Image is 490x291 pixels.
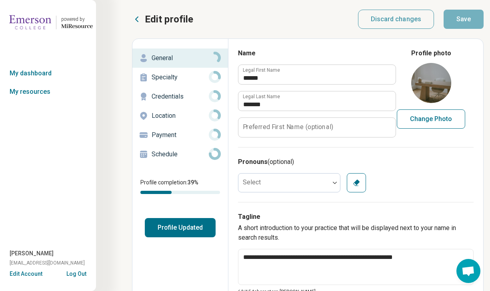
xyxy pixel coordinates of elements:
[358,10,434,29] button: Discard changes
[140,191,220,194] div: Profile completion
[152,92,209,101] p: Credentials
[66,270,86,276] button: Log Out
[152,73,209,82] p: Specialty
[132,106,228,125] a: Location
[10,270,42,278] button: Edit Account
[238,48,395,58] h3: Name
[243,94,280,99] label: Legal Last Name
[9,13,51,32] img: Emerson College
[61,16,93,23] div: powered by
[3,13,93,32] a: Emerson Collegepowered by
[152,53,209,63] p: General
[188,179,198,186] span: 39 %
[397,109,465,129] button: Change Photo
[132,125,228,145] a: Payment
[152,111,209,121] p: Location
[238,223,474,242] p: A short introduction to your practice that will be displayed next to your name in search results.
[132,87,228,106] a: Credentials
[243,124,333,130] label: Preferred First Name (optional)
[145,218,216,237] button: Profile Updated
[243,178,261,186] label: Select
[238,157,474,167] h3: Pronouns
[132,13,193,26] button: Edit profile
[152,130,209,140] p: Payment
[152,150,209,159] p: Schedule
[132,48,228,68] a: General
[145,13,193,26] p: Edit profile
[132,68,228,87] a: Specialty
[132,145,228,164] a: Schedule
[132,174,228,199] div: Profile completion:
[411,63,451,103] img: avatar image
[10,259,85,267] span: [EMAIL_ADDRESS][DOMAIN_NAME]
[456,259,480,283] a: Open chat
[444,10,484,29] button: Save
[411,48,451,58] legend: Profile photo
[238,212,474,222] h3: Tagline
[243,68,280,73] label: Legal First Name
[268,158,294,166] span: (optional)
[10,249,54,258] span: [PERSON_NAME]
